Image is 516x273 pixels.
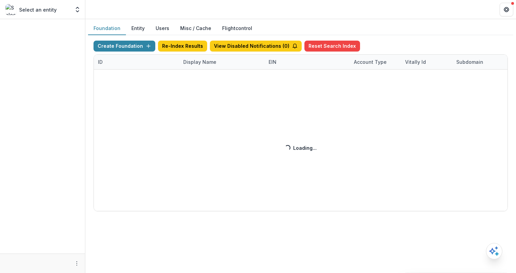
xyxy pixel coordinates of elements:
[88,22,126,35] button: Foundation
[486,243,502,259] button: Open AI Assistant
[175,22,217,35] button: Misc / Cache
[150,22,175,35] button: Users
[19,6,57,13] p: Select an entity
[126,22,150,35] button: Entity
[5,4,16,15] img: Select an entity
[73,3,82,16] button: Open entity switcher
[500,3,513,16] button: Get Help
[222,25,252,32] a: Flightcontrol
[73,259,81,268] button: More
